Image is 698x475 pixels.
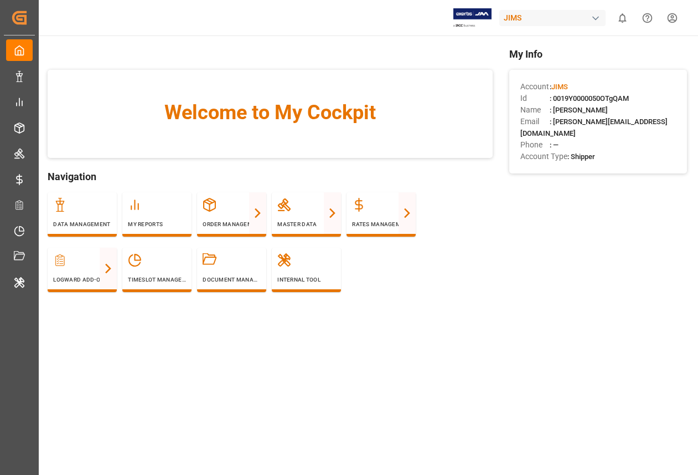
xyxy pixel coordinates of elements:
span: Email [520,116,550,127]
button: JIMS [499,7,610,28]
span: Account Type [520,151,567,162]
span: : [PERSON_NAME][EMAIL_ADDRESS][DOMAIN_NAME] [520,118,668,137]
p: Timeslot Management V2 [128,275,186,284]
span: Name [520,104,550,116]
p: Internal Tool [277,275,335,284]
span: JIMS [551,83,568,91]
span: Navigation [48,169,492,184]
p: Master Data [277,220,335,228]
p: Order Management [203,220,261,228]
p: Document Management [203,275,261,284]
span: Id [520,93,550,104]
span: : [PERSON_NAME] [550,106,608,114]
span: Welcome to My Cockpit [70,98,470,127]
p: Logward Add-ons [53,275,111,284]
p: My Reports [128,220,186,228]
span: : [550,83,568,91]
img: Exertis%20JAM%20-%20Email%20Logo.jpg_1722504956.jpg [453,8,492,28]
span: : Shipper [567,152,595,161]
div: JIMS [499,10,606,26]
span: : — [550,141,559,149]
button: Help Center [635,6,660,30]
button: show 0 new notifications [610,6,635,30]
span: Account [520,81,550,93]
span: My Info [509,47,687,62]
p: Data Management [53,220,111,228]
p: Rates Management [352,220,410,228]
span: Phone [520,139,550,151]
span: : 0019Y0000050OTgQAM [550,94,629,103]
